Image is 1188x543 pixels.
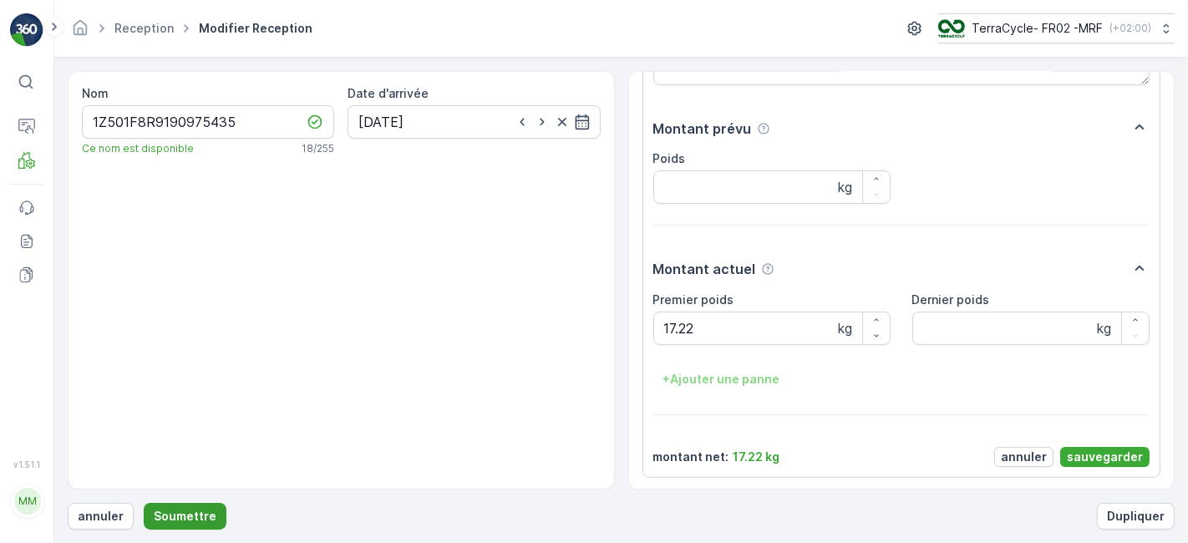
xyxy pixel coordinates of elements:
[1107,508,1165,525] p: Dupliquer
[653,366,790,393] button: +Ajouter une panne
[1001,449,1047,465] p: annuler
[653,292,734,307] label: Premier poids
[938,19,965,38] img: terracycle.png
[757,122,770,135] div: Aide Icône d'info-bulle
[972,20,1103,37] p: TerraCycle- FR02 -MRF
[10,473,43,530] button: MM
[653,449,729,465] p: montant net :
[68,503,134,530] button: annuler
[71,25,89,39] a: Page d'accueil
[144,503,226,530] button: Soumettre
[1060,447,1150,467] button: sauvegarder
[348,86,429,100] label: Date d'arrivée
[1097,503,1175,530] button: Dupliquer
[653,259,756,279] p: Montant actuel
[1109,22,1151,35] p: ( +02:00 )
[761,262,774,276] div: Aide Icône d'info-bulle
[195,20,316,37] span: Modifier Reception
[302,142,334,155] p: 18 / 255
[82,142,194,155] span: Ce nom est disponible
[14,488,41,515] div: MM
[734,449,780,465] p: 17.22 kg
[653,151,686,165] label: Poids
[78,508,124,525] p: annuler
[82,86,109,100] label: Nom
[1097,318,1111,338] p: kg
[10,459,43,469] span: v 1.51.1
[994,447,1053,467] button: annuler
[938,13,1175,43] button: TerraCycle- FR02 -MRF(+02:00)
[154,508,216,525] p: Soumettre
[838,177,852,197] p: kg
[663,371,780,388] p: + Ajouter une panne
[1067,449,1143,465] p: sauvegarder
[114,21,174,35] a: Reception
[912,292,990,307] label: Dernier poids
[10,13,43,47] img: logo
[348,105,600,139] input: dd/mm/yyyy
[653,119,752,139] p: Montant prévu
[838,318,852,338] p: kg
